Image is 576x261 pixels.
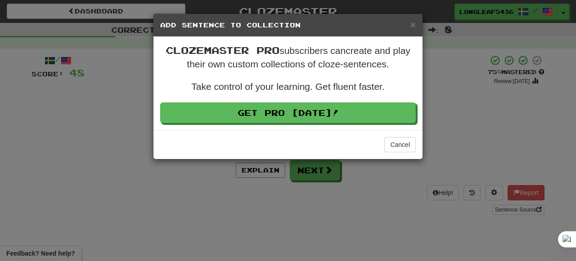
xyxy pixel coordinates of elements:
button: Close [410,20,416,29]
p: Take control of your learning. Get fluent faster. [160,80,416,93]
span: Clozemaster Pro [166,44,279,56]
a: Get Pro [DATE]! [160,102,416,123]
p: subscribers can create and play their own custom collections of cloze-sentences. [160,44,416,71]
span: × [410,19,416,30]
button: Cancel [384,137,416,152]
h5: Add Sentence to Collection [160,21,416,30]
